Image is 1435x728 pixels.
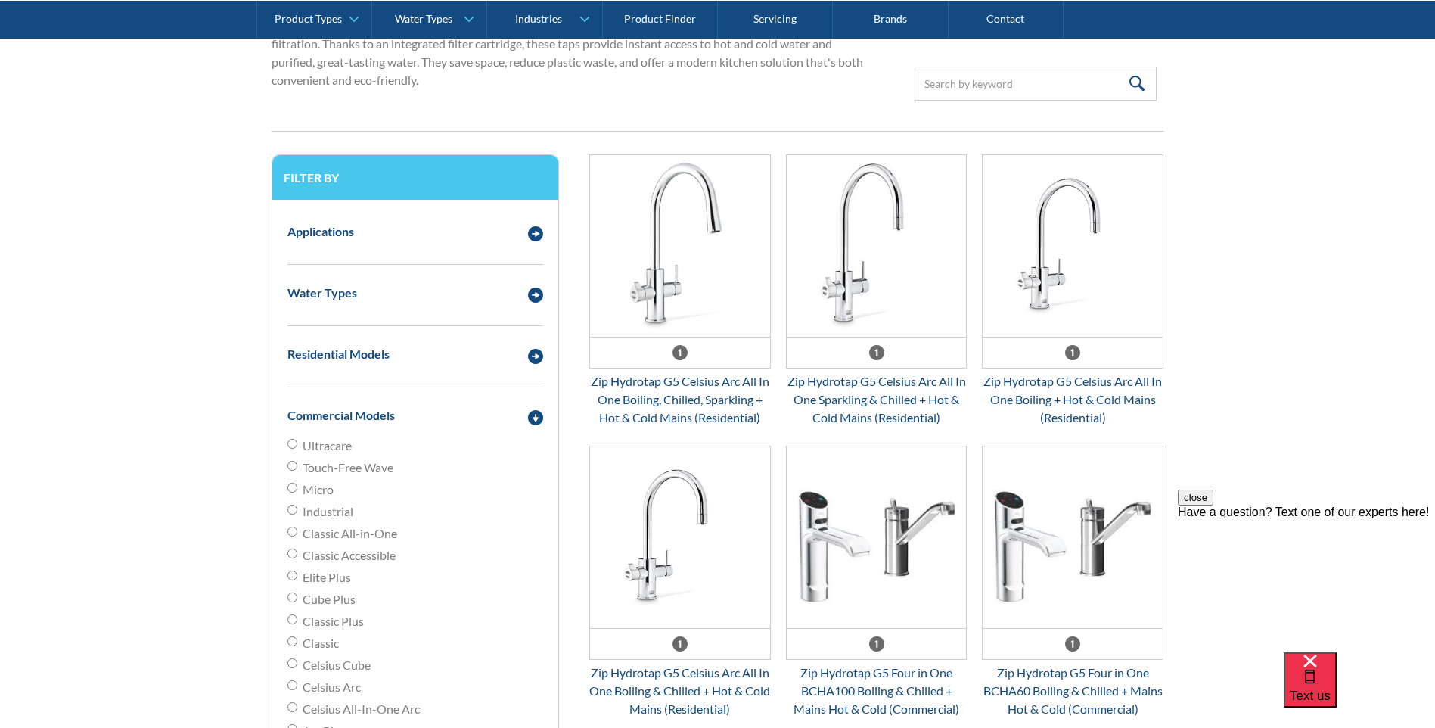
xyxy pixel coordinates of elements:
input: Celsius Arc [287,680,297,690]
input: Micro [287,483,297,493]
img: Zip Hydrotap G5 Celsius Arc All In One Boiling + Hot & Cold Mains (Residential) [983,155,1163,337]
a: Zip Hydrotap G5 Celsius Arc All In One Sparkling & Chilled + Hot & Cold Mains (Residential)Zip Hy... [786,154,968,427]
input: Celsius All-In-One Arc [287,702,297,712]
a: Zip Hydrotap G5 Celsius Arc All In One Boiling + Hot & Cold Mains (Residential) Zip Hydrotap G5 C... [982,154,1163,427]
input: Touch-Free Wave [287,461,297,471]
input: Classic Accessible [287,549,297,558]
div: Water Types [287,284,357,302]
a: Zip Hydrotap G5 Celsius Arc All In One Boiling & Chilled + Hot & Cold Mains (Residential)Zip Hydr... [589,446,771,718]
input: Celsius Cube [287,658,297,668]
input: Elite Plus [287,571,297,580]
input: Ultracare [287,439,297,449]
div: Zip Hydrotap G5 Celsius Arc All In One Boiling + Hot & Cold Mains (Residential) [982,372,1163,427]
input: Search by keyword [915,67,1157,101]
iframe: podium webchat widget bubble [1284,652,1435,728]
div: Residential Models [287,345,390,363]
span: Touch-Free Wave [303,459,393,477]
span: Cube Plus [303,590,356,608]
div: Zip Hydrotap G5 Celsius Arc All In One Boiling, Chilled, Sparkling + Hot & Cold Mains (Residential) [589,372,771,427]
div: Applications [287,222,354,241]
img: Zip Hydrotap G5 Celsius Arc All In One Boiling, Chilled, Sparkling + Hot & Cold Mains (Residential) [590,155,770,337]
iframe: podium webchat widget prompt [1178,490,1435,671]
span: Elite Plus [303,568,351,586]
div: Zip Hydrotap G5 Celsius Arc All In One Boiling & Chilled + Hot & Cold Mains (Residential) [589,664,771,718]
img: Zip Hydrotap G5 Four in One BCHA100 Boiling & Chilled + Mains Hot & Cold (Commercial) [787,446,967,628]
span: Celsius Arc [303,678,361,696]
div: Zip Hydrotap G5 Four in One BCHA60 Boiling & Chilled + Mains Hot & Cold (Commercial) [982,664,1163,718]
input: Cube Plus [287,593,297,602]
p: Zip Water’s All-In-One filtered mixer taps combine the convenience of a standard mixer tap with b... [272,17,866,89]
span: Ultracare [303,437,352,455]
a: Zip Hydrotap G5 Celsius Arc All In One Boiling, Chilled, Sparkling + Hot & Cold Mains (Residentia... [589,154,771,427]
div: Zip Hydrotap G5 Celsius Arc All In One Sparkling & Chilled + Hot & Cold Mains (Residential) [786,372,968,427]
span: Classic [303,634,339,652]
span: Micro [303,481,334,499]
img: Zip Hydrotap G5 Celsius Arc All In One Boiling & Chilled + Hot & Cold Mains (Residential) [590,446,770,628]
img: Zip Hydrotap G5 Celsius Arc All In One Sparkling & Chilled + Hot & Cold Mains (Residential) [787,155,967,337]
span: Industrial [303,502,353,521]
a: Zip Hydrotap G5 Four in One BCHA100 Boiling & Chilled + Mains Hot & Cold (Commercial)Zip Hydrotap... [786,446,968,718]
div: Commercial Models [287,406,395,425]
div: Product Types [275,12,342,25]
a: Zip Hydrotap G5 Four in One BCHA60 Boiling & Chilled + Mains Hot & Cold (Commercial)Zip Hydrotap ... [982,446,1163,718]
span: Classic All-in-One [303,524,397,543]
input: Classic All-in-One [287,527,297,537]
h3: Filter by [284,170,547,185]
span: Classic Plus [303,612,364,630]
input: Industrial [287,505,297,515]
div: Industries [515,12,562,25]
span: Celsius Cube [303,656,371,674]
span: Classic Accessible [303,546,396,565]
input: Classic [287,636,297,646]
input: Classic Plus [287,614,297,624]
span: Celsius All-In-One Arc [303,700,420,718]
div: Zip Hydrotap G5 Four in One BCHA100 Boiling & Chilled + Mains Hot & Cold (Commercial) [786,664,968,718]
div: Water Types [395,12,452,25]
img: Zip Hydrotap G5 Four in One BCHA60 Boiling & Chilled + Mains Hot & Cold (Commercial) [983,446,1163,628]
